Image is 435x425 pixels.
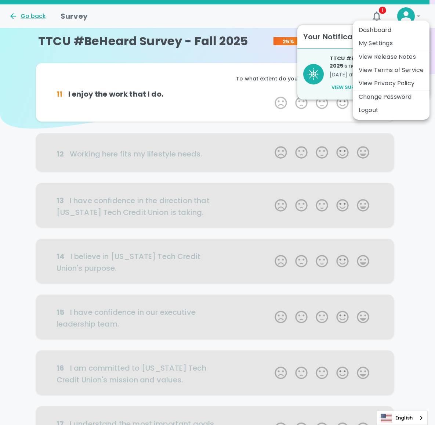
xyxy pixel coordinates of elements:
li: Logout [353,104,429,117]
aside: Language selected: English [377,411,428,425]
a: View Terms of Service [359,66,424,75]
a: English [377,411,427,425]
div: Language [377,411,428,425]
li: My Settings [353,37,429,50]
a: View Privacy Policy [359,79,414,88]
li: Change Password [353,90,429,104]
li: Dashboard [353,24,429,37]
a: View Release Notes [359,53,416,61]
